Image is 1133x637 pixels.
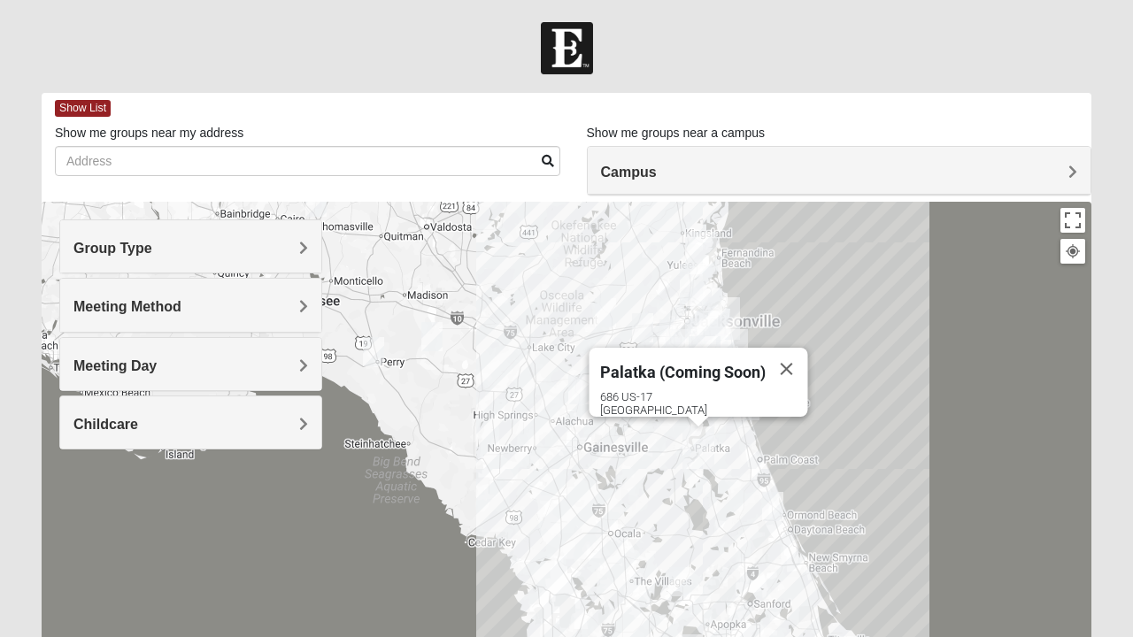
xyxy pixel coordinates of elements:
span: Show List [55,100,111,117]
button: Toggle fullscreen view [1060,208,1085,233]
div: San Pablo [701,290,747,347]
div: North Jax [673,257,719,313]
div: Orange Park [652,312,698,369]
span: Childcare [73,417,138,432]
div: Meeting Method [60,279,321,331]
div: Wildlight [678,225,724,281]
label: Show me groups near a campus [587,124,766,142]
div: Campus [588,147,1091,195]
div: Group Type [60,220,321,272]
div: St. Johns [682,329,728,386]
div: 686 US-17 [GEOGRAPHIC_DATA] [600,390,808,417]
div: Online Womens Freeman 32060 [414,315,450,358]
div: Mixed Corwin 32221 [625,306,660,349]
div: Online Mixed Van Auker 32259 [356,330,391,373]
button: Your Location [1060,239,1085,264]
input: Address [55,146,560,176]
span: Meeting Day [73,358,157,373]
div: Palatka (Coming Soon) [675,419,721,476]
span: Group Type [73,241,152,256]
div: Meeting Day [60,338,321,390]
button: Close [766,348,808,390]
div: Mixed Tracy 32714 [755,485,790,528]
span: Meeting Method [73,299,181,314]
div: Childcare [60,396,321,449]
span: Palatka (Coming Soon) [600,363,766,381]
div: Mixed Belle Oaks Barn 32622 [561,368,597,411]
img: Church of Eleven22 Logo [541,22,593,74]
div: Womens Conn 32063 [588,291,623,334]
div: Mixed Ferree 32726 [662,560,698,603]
label: Show me groups near my address [55,124,243,142]
span: Campus [601,165,657,180]
div: Mixed Crutchfield 31757 [298,180,334,224]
